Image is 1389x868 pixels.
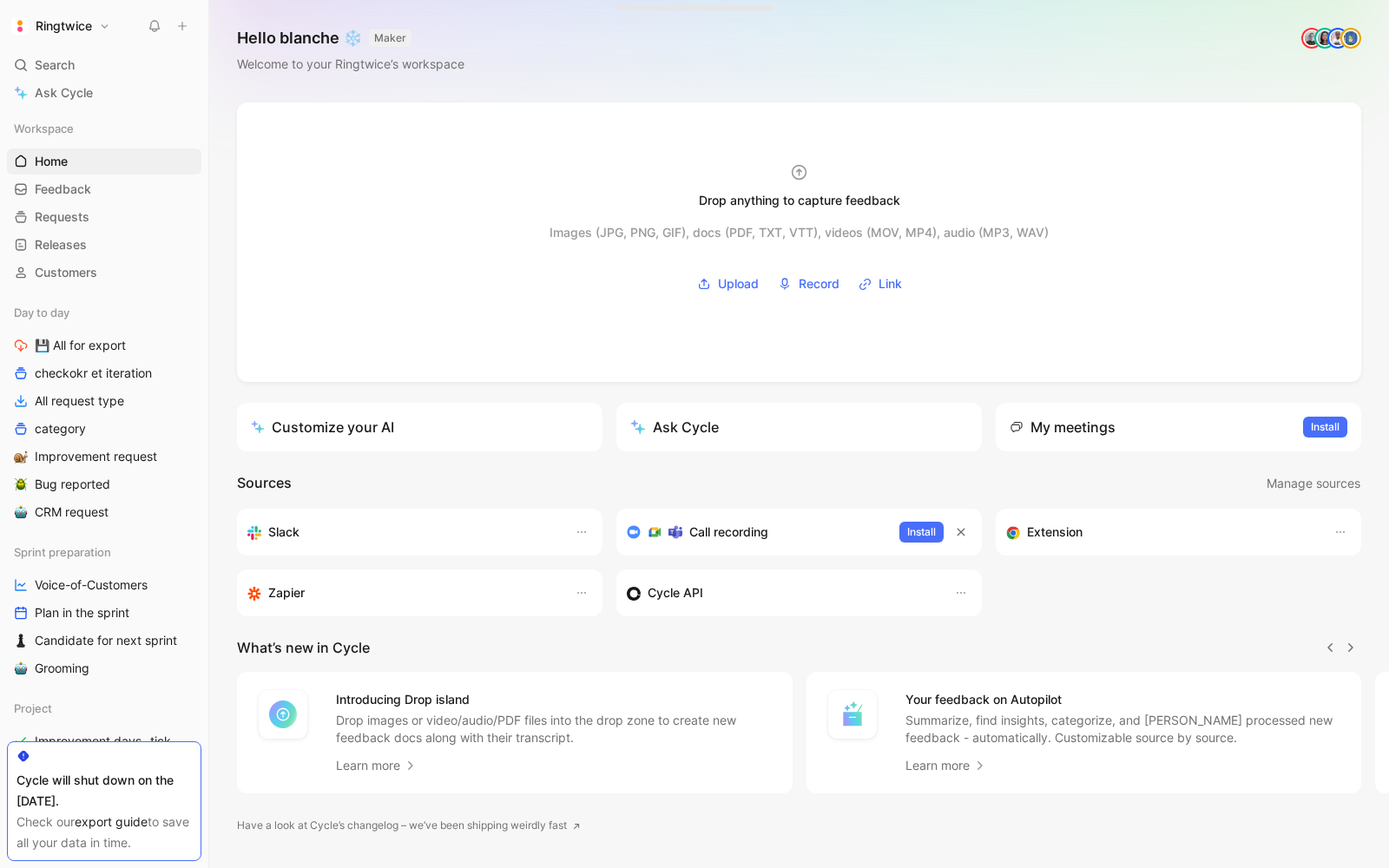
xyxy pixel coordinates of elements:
button: MAKER [369,30,411,47]
a: category [7,416,201,442]
button: Record [772,271,846,297]
span: All request type [35,392,124,410]
span: category [35,420,86,437]
span: Requests [35,208,89,226]
div: Sprint preparation [7,539,201,565]
a: ♟️Candidate for next sprint [7,628,201,654]
a: checkokr et iteration [7,360,201,386]
a: Home [7,148,201,174]
button: 🪲 [10,474,31,495]
h1: Ringtwice [36,18,92,34]
img: 🪲 [14,477,28,491]
div: Sync customers & send feedback from custom sources. Get inspired by our favorite use case [627,582,937,603]
span: Plan in the sprint [35,604,129,621]
span: CRM request [35,503,109,521]
h3: Extension [1027,522,1083,542]
button: Upload [691,271,765,297]
img: 🤖 [14,505,28,519]
img: Ringtwice [11,17,29,35]
a: 🐌Improvement request [7,444,201,470]
div: Sprint preparationVoice-of-CustomersPlan in the sprint♟️Candidate for next sprint🤖Grooming [7,539,201,681]
span: Workspace [14,120,74,137]
span: Sprint preparation [14,543,111,561]
div: Capture feedback from thousands of sources with Zapier (survey results, recordings, sheets, etc). [247,582,557,603]
a: 🤖Grooming [7,655,201,681]
a: Customers [7,260,201,286]
div: Workspace [7,115,201,141]
span: Customers [35,264,97,281]
span: Releases [35,236,87,253]
div: Sync your customers, send feedback and get updates in Slack [247,522,557,542]
button: Manage sources [1266,472,1361,495]
img: avatar [1316,30,1333,47]
div: Project [7,695,201,721]
a: 🤖CRM request [7,499,201,525]
h3: Zapier [268,582,305,603]
div: Images (JPG, PNG, GIF), docs (PDF, TXT, VTT), videos (MOV, MP4), audio (MP3, WAV) [550,222,1049,243]
h2: Sources [237,472,292,495]
button: Install [1303,417,1347,437]
button: 🤖 [10,658,31,679]
button: 🐌 [10,446,31,467]
img: avatar [1329,30,1346,47]
span: Home [35,153,68,170]
span: Voice-of-Customers [35,576,148,594]
p: Drop images or video/audio/PDF files into the drop zone to create new feedback docs along with th... [336,712,772,746]
button: 🤖 [10,502,31,523]
span: Record [799,273,839,294]
span: Bug reported [35,476,110,493]
button: ♟️ [10,630,31,651]
h4: Introducing Drop island [336,689,772,710]
h1: Hello blanche ❄️ [237,28,464,49]
img: avatar [1342,30,1359,47]
span: Upload [718,273,759,294]
span: checkokr et iteration [35,365,152,382]
span: Link [879,273,902,294]
img: ♟️ [14,634,28,648]
div: My meetings [1010,417,1116,437]
div: Customize your AI [251,417,394,437]
a: 💾 All for export [7,332,201,358]
span: Candidate for next sprint [35,632,177,649]
div: Ask Cycle [630,417,719,437]
div: Cycle will shut down on the [DATE]. [16,770,192,812]
a: Voice-of-Customers [7,572,201,598]
a: Requests [7,204,201,230]
div: Day to day💾 All for exportcheckokr et iterationAll request typecategory🐌Improvement request🪲Bug r... [7,299,201,525]
div: Check our to save all your data in time. [16,812,192,853]
a: 🪲Bug reported [7,471,201,497]
a: All request type [7,388,201,414]
span: Improvement request [35,448,157,465]
a: Improvement days- tickets tackled ALL [7,728,201,754]
span: 💾 All for export [35,337,126,354]
a: export guide [75,814,148,829]
span: Ask Cycle [35,82,93,103]
img: 🤖 [14,661,28,675]
span: Grooming [35,660,89,677]
a: Have a look at Cycle’s changelog – we’ve been shipping weirdly fast [237,817,581,834]
div: Search [7,52,201,78]
button: Ask Cycle [616,403,982,451]
h4: Your feedback on Autopilot [905,689,1341,710]
p: Summarize, find insights, categorize, and [PERSON_NAME] processed new feedback - automatically. C... [905,712,1341,746]
h3: Slack [268,522,300,542]
span: Improvement days- tickets tackled ALL [35,733,183,750]
span: Install [1311,418,1340,436]
button: Link [852,271,908,297]
div: Drop anything to capture feedback [699,190,900,211]
div: Record & transcribe meetings from Zoom, Meet & Teams. [627,522,885,542]
button: Install [899,522,944,542]
div: Day to day [7,299,201,325]
a: Ask Cycle [7,80,201,106]
h2: What’s new in Cycle [237,637,370,658]
span: Feedback [35,181,91,198]
h3: Call recording [689,522,768,542]
img: 🐌 [14,450,28,464]
div: Welcome to your Ringtwice’s workspace [237,54,464,75]
a: Releases [7,232,201,258]
a: Learn more [336,755,418,776]
h3: Cycle API [648,582,703,603]
button: RingtwiceRingtwice [7,14,115,38]
a: Learn more [905,755,987,776]
span: Install [907,523,936,541]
